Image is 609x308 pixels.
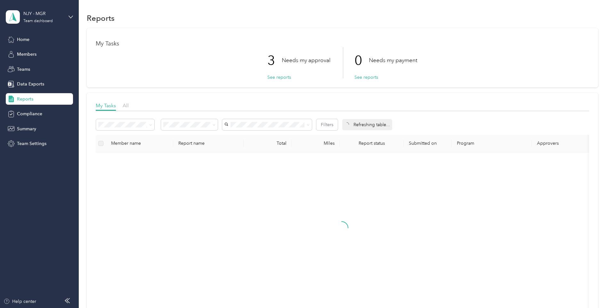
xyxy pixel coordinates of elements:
button: See reports [354,74,378,81]
span: Compliance [17,110,42,117]
div: Total [249,141,287,146]
p: 3 [267,47,282,74]
span: Home [17,36,29,43]
h1: Reports [87,15,115,21]
span: Teams [17,66,30,73]
div: Member name [111,141,168,146]
th: Program [452,135,532,152]
button: See reports [267,74,291,81]
th: Approvers [532,135,596,152]
th: Submitted on [404,135,452,152]
div: Team dashboard [23,19,53,23]
p: 0 [354,47,369,74]
div: Miles [297,141,335,146]
span: Summary [17,126,36,132]
p: Needs my approval [282,56,330,64]
p: Needs my payment [369,56,417,64]
button: Help center [4,298,36,305]
span: Members [17,51,37,58]
div: NJY - MGR [23,10,63,17]
span: Report status [345,141,399,146]
div: Refreshing table... [342,119,392,130]
span: My Tasks [96,102,116,109]
th: Report name [173,135,244,152]
span: Team Settings [17,140,46,147]
th: Member name [106,135,173,152]
button: Filters [316,119,338,130]
span: All [123,102,129,109]
h1: My Tasks [96,40,589,47]
iframe: Everlance-gr Chat Button Frame [573,272,609,308]
span: Reports [17,96,33,102]
span: Data Exports [17,81,44,87]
